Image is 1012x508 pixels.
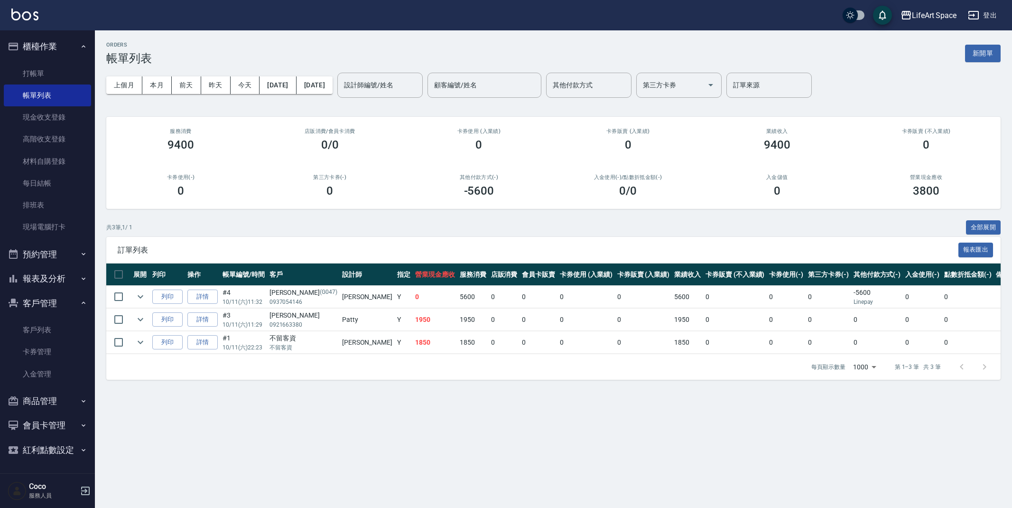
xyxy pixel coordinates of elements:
th: 列印 [150,263,185,286]
a: 新開單 [965,48,1001,57]
td: [PERSON_NAME] [340,331,395,354]
div: 1000 [849,354,880,380]
td: 0 [703,286,767,308]
td: 0 [557,309,615,331]
h3: -5600 [464,184,494,198]
img: Logo [11,9,38,20]
button: 會員卡管理 [4,413,91,438]
td: 0 [851,331,903,354]
button: expand row [133,312,148,327]
button: 本月 [142,76,172,94]
p: 第 1–3 筆 共 3 筆 [895,363,941,371]
div: 不留客資 [269,333,337,343]
th: 帳單編號/時間 [220,263,267,286]
a: 入金管理 [4,363,91,385]
th: 點數折抵金額(-) [942,263,994,286]
td: 0 [557,331,615,354]
p: 共 3 筆, 1 / 1 [106,223,132,232]
button: 新開單 [965,45,1001,62]
h2: ORDERS [106,42,152,48]
a: 現金收支登錄 [4,106,91,128]
div: [PERSON_NAME] [269,288,337,298]
div: LifeArt Space [912,9,956,21]
td: 0 [942,286,994,308]
td: 5600 [672,286,703,308]
img: Person [8,481,27,500]
td: 0 [520,331,557,354]
h3: 0 /0 [619,184,637,198]
th: 備註 [993,263,1012,286]
h2: 入金儲值 [714,174,840,180]
td: 1950 [457,309,489,331]
button: 全部展開 [966,220,1001,235]
button: 櫃檯作業 [4,34,91,59]
th: 營業現金應收 [413,263,457,286]
th: 卡券販賣 (入業績) [615,263,672,286]
td: 0 [703,309,767,331]
td: 0 [767,309,806,331]
td: 1850 [672,331,703,354]
span: 訂單列表 [118,245,958,255]
button: LifeArt Space [897,6,960,25]
a: 卡券管理 [4,341,91,363]
p: 10/11 (六) 11:29 [223,320,265,329]
td: 1950 [413,309,457,331]
th: 客戶 [267,263,340,286]
a: 帳單列表 [4,85,91,106]
th: 其他付款方式(-) [851,263,903,286]
h3: 0 [326,184,333,198]
td: 0 [903,309,942,331]
td: 0 [767,286,806,308]
td: 0 [615,309,672,331]
button: [DATE] [260,76,296,94]
td: [PERSON_NAME] [340,286,395,308]
h3: 帳單列表 [106,52,152,65]
button: expand row [133,290,148,304]
th: 服務消費 [457,263,489,286]
td: 0 [903,286,942,308]
th: 入金使用(-) [903,263,942,286]
td: 0 [489,331,520,354]
button: 列印 [152,290,183,304]
p: 0937054146 [269,298,337,306]
th: 設計師 [340,263,395,286]
button: 昨天 [201,76,231,94]
td: 0 [767,331,806,354]
td: 1950 [672,309,703,331]
td: Y [395,309,413,331]
td: 0 [703,331,767,354]
td: 0 [520,309,557,331]
td: #3 [220,309,267,331]
a: 詳情 [187,312,218,327]
h3: 0 [475,138,482,151]
button: 今天 [231,76,260,94]
th: 卡券使用(-) [767,263,806,286]
h3: 0/0 [321,138,339,151]
a: 報表匯出 [958,245,993,254]
td: #1 [220,331,267,354]
td: 0 [489,309,520,331]
td: #4 [220,286,267,308]
h3: 9400 [764,138,790,151]
button: 登出 [964,7,1001,24]
button: save [873,6,892,25]
button: 預約管理 [4,242,91,267]
a: 詳情 [187,335,218,350]
td: 5600 [457,286,489,308]
td: 0 [942,309,994,331]
p: 10/11 (六) 22:23 [223,343,265,352]
h2: 其他付款方式(-) [416,174,542,180]
th: 會員卡販賣 [520,263,557,286]
th: 第三方卡券(-) [806,263,851,286]
button: 列印 [152,335,183,350]
td: 0 [615,331,672,354]
td: 0 [806,331,851,354]
th: 展開 [131,263,150,286]
p: (G047) [320,288,337,298]
h3: 0 [177,184,184,198]
a: 打帳單 [4,63,91,85]
a: 客戶列表 [4,319,91,341]
th: 操作 [185,263,220,286]
th: 指定 [395,263,413,286]
a: 每日結帳 [4,172,91,194]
